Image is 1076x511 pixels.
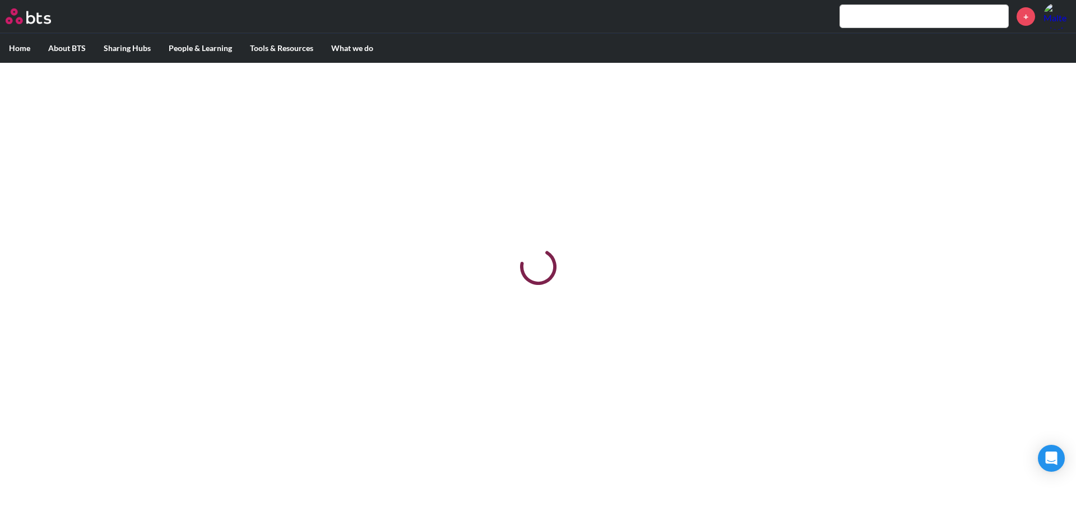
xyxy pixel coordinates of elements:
label: What we do [322,34,382,63]
a: Profile [1043,3,1070,30]
a: + [1017,7,1035,26]
label: People & Learning [160,34,241,63]
label: About BTS [39,34,95,63]
div: Open Intercom Messenger [1038,445,1065,472]
label: Sharing Hubs [95,34,160,63]
label: Tools & Resources [241,34,322,63]
a: Go home [6,8,72,24]
img: Malte Klocke [1043,3,1070,30]
img: BTS Logo [6,8,51,24]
